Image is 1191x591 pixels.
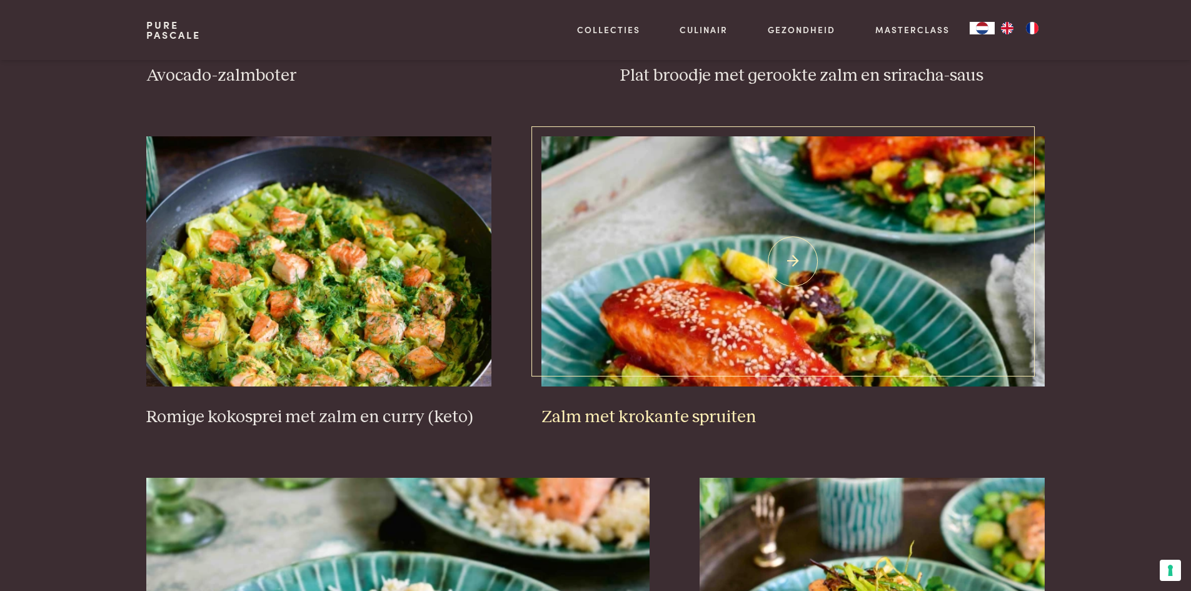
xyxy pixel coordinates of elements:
h3: Zalm met krokante spruiten [541,407,1045,428]
a: Romige kokosprei met zalm en curry (keto) Romige kokosprei met zalm en curry (keto) [146,136,491,428]
h3: Avocado-zalmboter [146,65,570,87]
a: Masterclass [875,23,950,36]
a: FR [1020,22,1045,34]
button: Uw voorkeuren voor toestemming voor trackingtechnologieën [1160,560,1181,581]
h3: Romige kokosprei met zalm en curry (keto) [146,407,491,428]
div: Language [970,22,995,34]
img: Romige kokosprei met zalm en curry (keto) [146,136,491,386]
a: Zalm met krokante spruiten Zalm met krokante spruiten [541,136,1045,428]
a: PurePascale [146,20,201,40]
img: Zalm met krokante spruiten [541,136,1045,386]
aside: Language selected: Nederlands [970,22,1045,34]
a: Collecties [577,23,640,36]
a: Gezondheid [768,23,835,36]
a: Culinair [680,23,728,36]
ul: Language list [995,22,1045,34]
h3: Plat broodje met gerookte zalm en sriracha-saus [620,65,1044,87]
a: NL [970,22,995,34]
a: EN [995,22,1020,34]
